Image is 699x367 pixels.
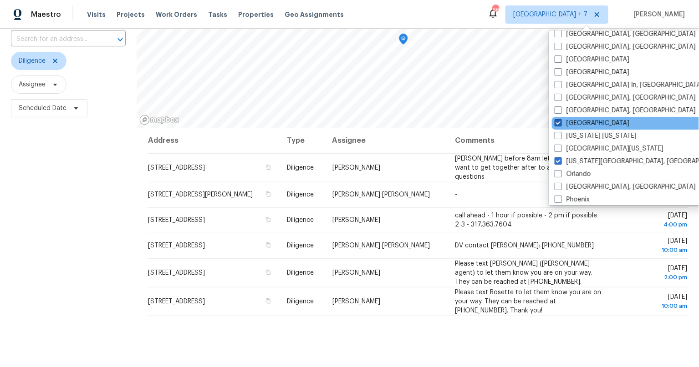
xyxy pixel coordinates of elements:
span: call ahead - 1 hour if possible - 2 pm if possible 2-3 - 317.363.7604 [455,212,597,228]
span: [PERSON_NAME] [630,10,685,19]
span: Visits [87,10,106,19]
span: Properties [238,10,274,19]
span: DV contact [PERSON_NAME]: [PHONE_NUMBER] [455,242,594,249]
span: [DATE] [617,265,688,282]
div: 66 [492,5,499,15]
label: [GEOGRAPHIC_DATA], [GEOGRAPHIC_DATA] [555,106,696,115]
span: [PERSON_NAME] [332,165,380,171]
label: [GEOGRAPHIC_DATA], [GEOGRAPHIC_DATA] [555,30,696,39]
span: [PERSON_NAME] before 8am let me know if you want to get together after to answer the questions [455,156,598,180]
span: - [455,191,457,198]
th: Type [280,128,325,153]
label: [GEOGRAPHIC_DATA] [555,119,629,128]
span: [STREET_ADDRESS][PERSON_NAME] [148,191,253,198]
span: [DATE] [617,212,688,229]
button: Open [114,33,127,46]
span: Diligence [287,242,314,249]
span: Diligence [287,165,314,171]
span: Diligence [287,270,314,276]
button: Copy Address [264,163,272,171]
span: Projects [117,10,145,19]
span: Please text Rosette to let them know you are on your way. They can be reached at [PHONE_NUMBER]. ... [455,289,601,314]
button: Copy Address [264,241,272,249]
label: Orlando [555,170,591,179]
label: Phoenix [555,195,590,204]
span: [PERSON_NAME] [332,270,380,276]
span: [STREET_ADDRESS] [148,242,205,249]
span: [STREET_ADDRESS] [148,217,205,223]
span: Diligence [287,298,314,305]
span: [PERSON_NAME] [332,298,380,305]
span: Maestro [31,10,61,19]
span: [STREET_ADDRESS] [148,165,205,171]
span: Tasks [208,11,227,18]
button: Copy Address [264,190,272,198]
label: [GEOGRAPHIC_DATA] [555,68,629,77]
div: Map marker [399,34,408,48]
label: [GEOGRAPHIC_DATA][US_STATE] [555,144,663,153]
div: 10:00 am [617,302,688,311]
div: 4:00 pm [617,220,688,229]
th: Assignee [325,128,448,153]
span: [STREET_ADDRESS] [148,298,205,305]
span: Work Orders [156,10,197,19]
div: 10:00 am [617,246,688,255]
th: Address [148,128,280,153]
span: Diligence [19,56,46,65]
label: [GEOGRAPHIC_DATA], [GEOGRAPHIC_DATA] [555,182,696,191]
div: 2:00 pm [617,273,688,282]
button: Copy Address [264,268,272,277]
span: [STREET_ADDRESS] [148,270,205,276]
span: Geo Assignments [285,10,344,19]
span: [PERSON_NAME] [332,217,380,223]
label: [US_STATE] [US_STATE] [555,131,637,141]
span: [PERSON_NAME] [PERSON_NAME] [332,191,430,198]
span: [PERSON_NAME] [PERSON_NAME] [332,242,430,249]
span: Please text [PERSON_NAME] ([PERSON_NAME] agent) to let them know you are on your way. They can be... [455,261,592,285]
a: Mapbox homepage [139,115,179,125]
span: Scheduled Date [19,104,66,113]
label: [GEOGRAPHIC_DATA], [GEOGRAPHIC_DATA] [555,93,696,102]
span: [DATE] [617,238,688,255]
span: Diligence [287,191,314,198]
span: Assignee [19,80,46,89]
input: Search for an address... [11,32,100,46]
span: [DATE] [617,294,688,311]
label: [GEOGRAPHIC_DATA] [555,55,629,64]
button: Copy Address [264,297,272,305]
button: Copy Address [264,216,272,224]
span: Diligence [287,217,314,223]
th: Comments [448,128,610,153]
span: [GEOGRAPHIC_DATA] + 7 [513,10,587,19]
label: [GEOGRAPHIC_DATA], [GEOGRAPHIC_DATA] [555,42,696,51]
